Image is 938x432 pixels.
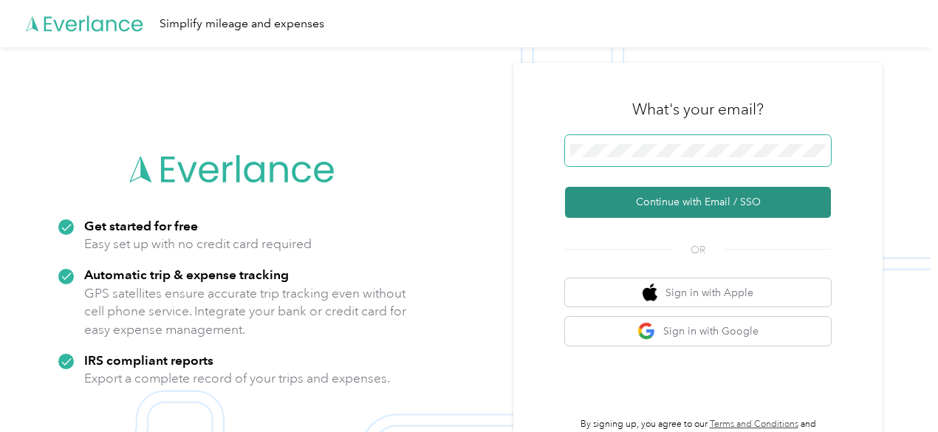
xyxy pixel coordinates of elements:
strong: IRS compliant reports [84,352,213,368]
span: OR [672,242,724,258]
button: apple logoSign in with Apple [565,278,831,307]
a: Terms and Conditions [710,419,798,430]
img: apple logo [643,284,657,302]
img: google logo [637,322,656,340]
h3: What's your email? [632,99,764,120]
div: Simplify mileage and expenses [160,15,324,33]
button: Continue with Email / SSO [565,187,831,218]
strong: Get started for free [84,218,198,233]
strong: Automatic trip & expense tracking [84,267,289,282]
p: Export a complete record of your trips and expenses. [84,369,390,388]
p: GPS satellites ensure accurate trip tracking even without cell phone service. Integrate your bank... [84,284,407,339]
button: google logoSign in with Google [565,317,831,346]
p: Easy set up with no credit card required [84,235,312,253]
